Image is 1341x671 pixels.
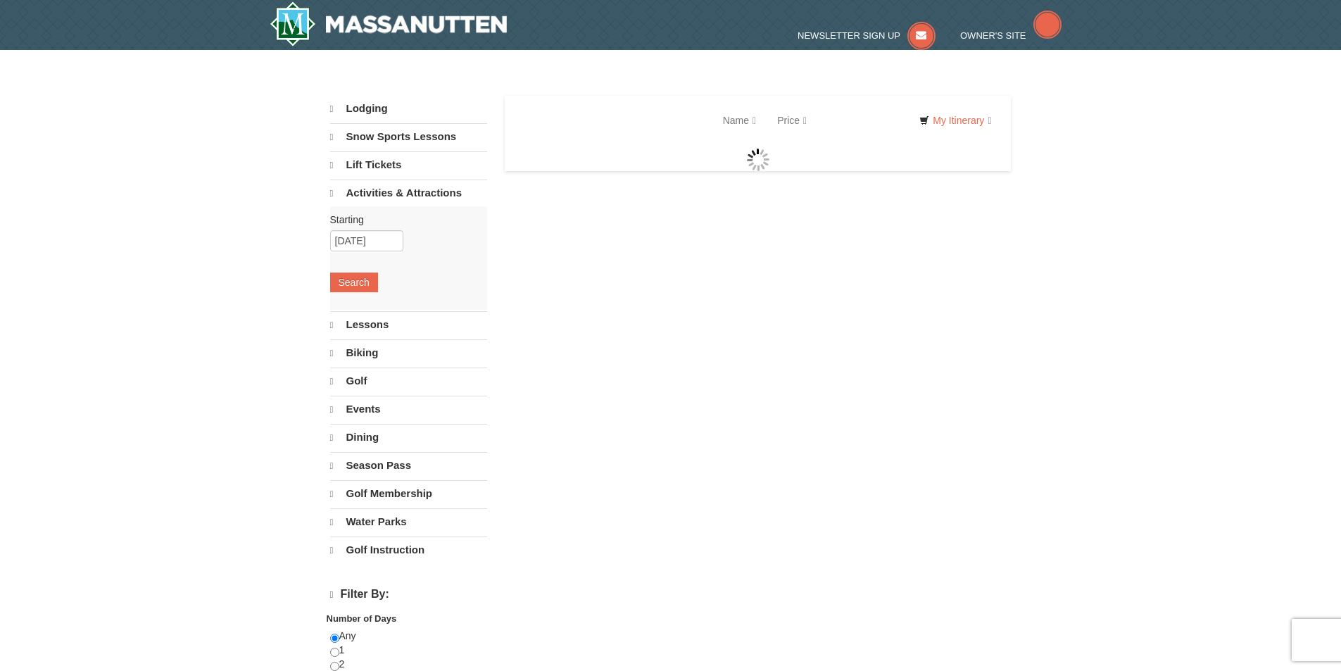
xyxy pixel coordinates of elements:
[330,272,378,292] button: Search
[330,537,487,563] a: Golf Instruction
[798,30,936,41] a: Newsletter Sign Up
[330,180,487,206] a: Activities & Attractions
[330,480,487,507] a: Golf Membership
[327,613,397,624] strong: Number of Days
[270,1,508,46] a: Massanutten Resort
[330,424,487,451] a: Dining
[747,149,769,171] img: wait gif
[330,213,477,227] label: Starting
[960,30,1026,41] span: Owner's Site
[712,106,767,134] a: Name
[330,96,487,122] a: Lodging
[330,311,487,338] a: Lessons
[767,106,817,134] a: Price
[330,508,487,535] a: Water Parks
[330,452,487,479] a: Season Pass
[960,30,1062,41] a: Owner's Site
[910,110,1000,131] a: My Itinerary
[330,123,487,150] a: Snow Sports Lessons
[798,30,900,41] span: Newsletter Sign Up
[270,1,508,46] img: Massanutten Resort Logo
[330,588,487,601] h4: Filter By:
[330,151,487,178] a: Lift Tickets
[330,368,487,394] a: Golf
[330,396,487,422] a: Events
[330,339,487,366] a: Biking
